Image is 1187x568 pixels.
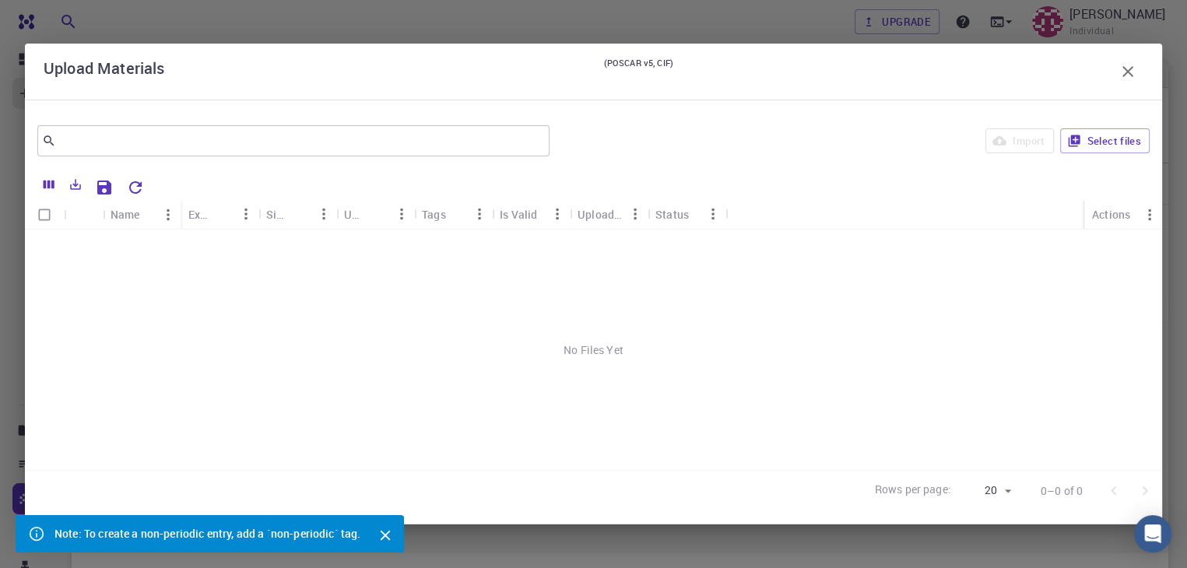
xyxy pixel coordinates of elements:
[25,230,1162,471] div: No Files Yet
[492,199,570,230] div: Is Valid
[266,199,286,230] div: Size
[875,482,951,500] p: Rows per page:
[54,520,360,548] div: Note: To create a non-periodic entry, add a `non-periodic` tag.
[311,202,336,226] button: Menu
[578,199,623,230] div: Uploaded
[1092,199,1130,230] div: Actions
[111,199,140,230] div: Name
[1041,483,1083,499] p: 0–0 of 0
[1134,515,1171,552] div: Open Intercom Messenger
[31,11,87,25] span: Support
[570,199,648,230] div: Uploaded
[500,199,537,230] div: Is Valid
[286,202,311,226] button: Sort
[103,199,181,230] div: Name
[545,202,570,226] button: Menu
[44,56,1143,87] div: Upload Materials
[701,202,725,226] button: Menu
[655,199,689,230] div: Status
[36,172,62,197] button: Columns
[62,172,89,197] button: Export
[389,202,414,226] button: Menu
[648,199,725,230] div: Status
[1084,199,1162,230] div: Actions
[467,202,492,226] button: Menu
[181,199,258,230] div: Extension
[234,202,258,226] button: Menu
[604,56,673,87] small: (POSCAR v5, CIF)
[1137,202,1162,227] button: Menu
[258,199,336,230] div: Size
[209,202,234,226] button: Sort
[64,199,103,230] div: Icon
[89,172,120,203] button: Save Explorer Settings
[336,199,414,230] div: Updated
[373,523,398,548] button: Close
[623,202,648,226] button: Menu
[156,202,181,227] button: Menu
[120,172,151,203] button: Reset Explorer Settings
[188,199,209,230] div: Extension
[422,199,446,230] div: Tags
[1060,128,1150,153] button: Select files
[364,202,389,226] button: Sort
[957,479,1016,502] div: 20
[414,199,492,230] div: Tags
[344,199,364,230] div: Updated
